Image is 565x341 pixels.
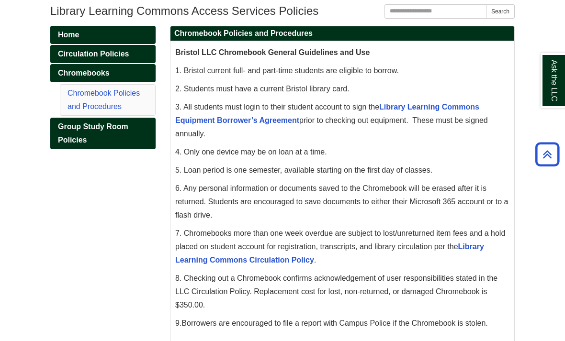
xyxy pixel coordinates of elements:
[181,319,487,327] span: Borrowers are encouraged to file a report with Campus Police if the Chromebook is stolen.
[175,274,497,309] span: 8. Checking out a Chromebook confirms acknowledgement of user responsibilities stated in the LLC ...
[175,319,180,327] span: 9
[50,26,156,44] a: Home
[175,85,350,93] span: 2. Students must have a current Bristol library card.
[170,26,514,41] h2: Chromebook Policies and Procedures
[175,103,488,138] span: 3. All students must login to their student account to sign the prior to checking out equipment. ...
[50,45,156,63] a: Circulation Policies
[58,31,79,39] span: Home
[175,317,509,330] p: .
[58,50,129,58] span: Circulation Policies
[486,4,515,19] button: Search
[68,89,140,110] a: Chromebook Policies and Procedures
[175,166,432,174] span: 5. Loan period is one semester, available starting on the first day of classes.
[175,148,327,156] span: 4. Only one device may be on loan at a time.
[175,184,508,219] span: 6. Any personal information or documents saved to the Chromebook will be erased after it is retur...
[175,103,479,124] a: Library Learning Commons Equipment Borrower’s Agreement
[175,48,370,56] span: Bristol LLC Chromebook General Guidelines and Use
[50,4,515,18] h1: Library Learning Commons Access Services Policies
[50,26,156,149] div: Guide Pages
[175,66,399,75] span: 1. Bristol current full- and part-time students are eligible to borrow.
[50,64,156,82] a: Chromebooks
[175,242,484,264] a: Library Learning Commons Circulation Policy
[532,148,563,161] a: Back to Top
[50,118,156,149] a: Group Study Room Policies
[58,122,128,144] span: Group Study Room Policies
[175,229,505,264] span: 7. Chromebooks more than one week overdue are subject to lost/unreturned item fees and a hold pla...
[58,69,110,77] span: Chromebooks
